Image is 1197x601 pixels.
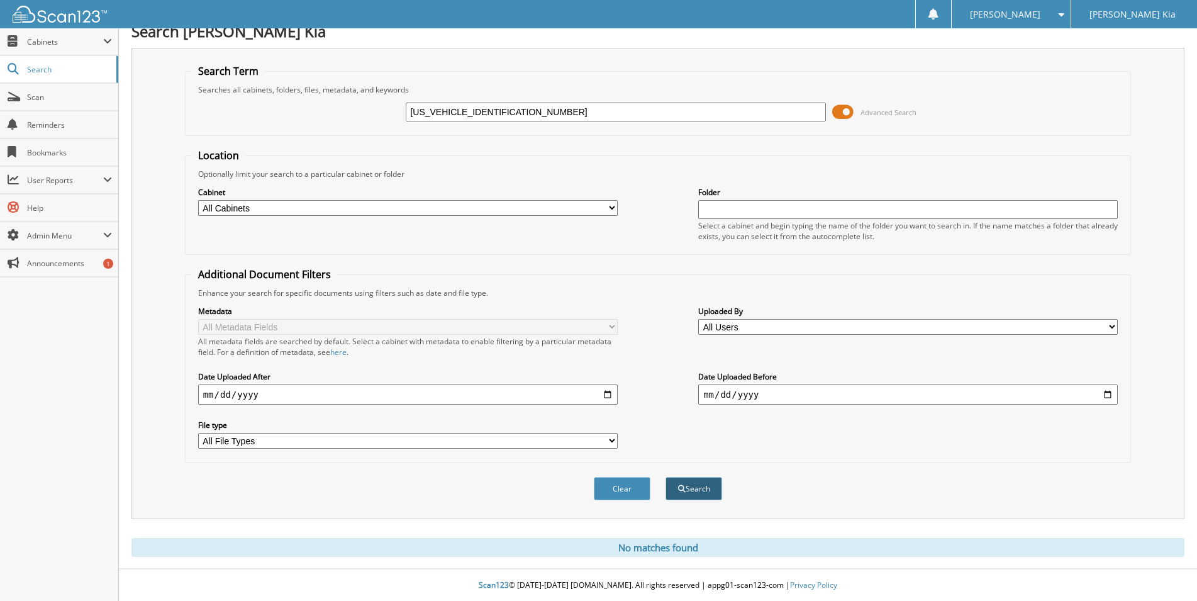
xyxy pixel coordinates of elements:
span: Advanced Search [860,108,916,117]
label: Folder [698,187,1118,198]
span: Admin Menu [27,230,103,241]
img: scan123-logo-white.svg [13,6,107,23]
button: Clear [594,477,650,500]
div: Searches all cabinets, folders, files, metadata, and keywords [192,84,1125,95]
input: end [698,385,1118,405]
label: Date Uploaded After [198,371,618,382]
span: Scan [27,92,112,103]
button: Search [665,477,722,500]
iframe: Chat Widget [1134,541,1197,601]
span: Scan123 [479,580,509,590]
a: Privacy Policy [790,580,837,590]
div: All metadata fields are searched by default. Select a cabinet with metadata to enable filtering b... [198,336,618,357]
h1: Search [PERSON_NAME] Kia [131,21,1184,42]
label: File type [198,420,618,430]
legend: Location [192,149,245,162]
div: 1 [103,259,113,269]
span: Help [27,203,112,213]
span: User Reports [27,175,103,186]
div: Select a cabinet and begin typing the name of the folder you want to search in. If the name match... [698,220,1118,242]
div: Enhance your search for specific documents using filters such as date and file type. [192,288,1125,298]
label: Date Uploaded Before [698,371,1118,382]
label: Cabinet [198,187,618,198]
span: Bookmarks [27,147,112,158]
div: © [DATE]-[DATE] [DOMAIN_NAME]. All rights reserved | appg01-scan123-com | [119,570,1197,601]
span: Cabinets [27,37,103,47]
div: No matches found [131,538,1184,557]
span: Reminders [27,120,112,130]
span: [PERSON_NAME] [970,11,1040,18]
span: Announcements [27,258,112,269]
label: Uploaded By [698,306,1118,317]
a: here [330,347,347,357]
span: Search [27,64,110,75]
div: Optionally limit your search to a particular cabinet or folder [192,169,1125,179]
label: Metadata [198,306,618,317]
input: start [198,385,618,405]
legend: Search Term [192,64,265,78]
legend: Additional Document Filters [192,267,337,281]
span: [PERSON_NAME] Kia [1089,11,1176,18]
